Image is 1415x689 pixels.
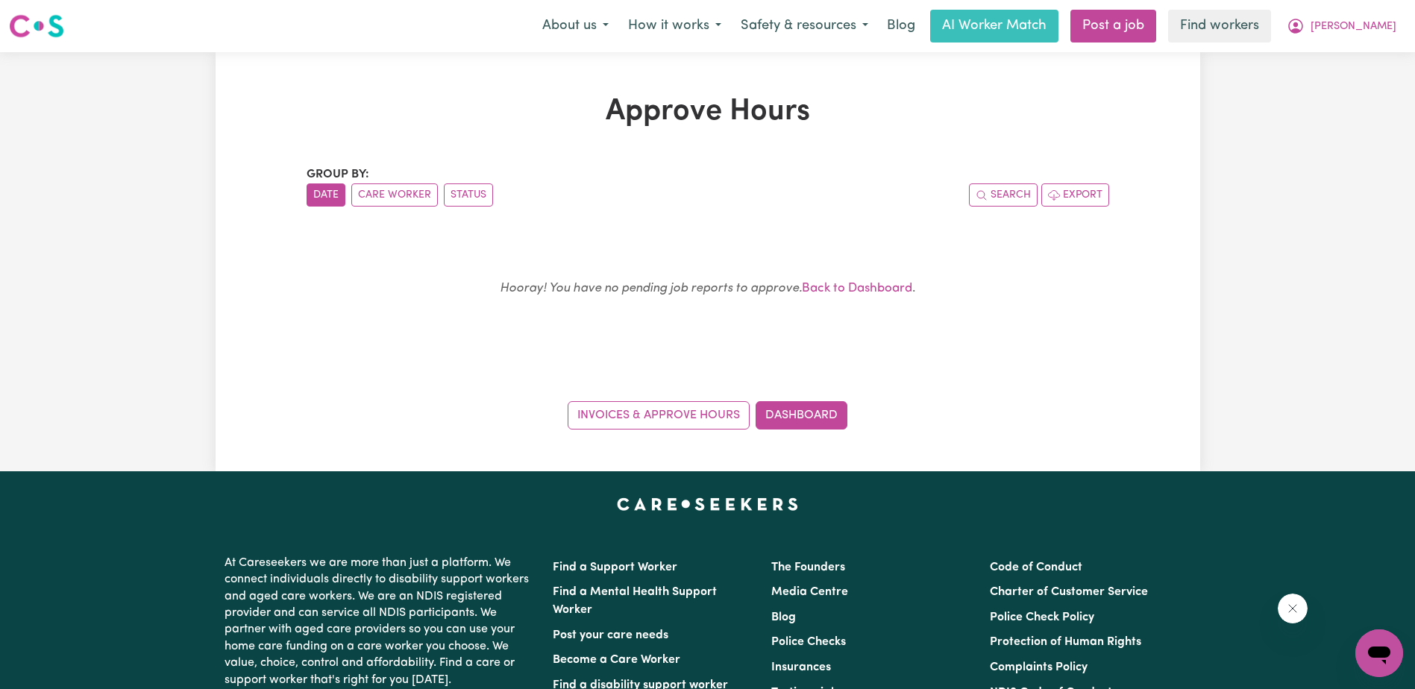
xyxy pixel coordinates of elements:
a: The Founders [771,561,845,573]
a: Complaints Policy [990,661,1088,673]
a: AI Worker Match [930,10,1058,43]
button: sort invoices by paid status [444,183,493,207]
a: Find a Mental Health Support Worker [553,586,717,616]
a: Become a Care Worker [553,654,680,666]
button: My Account [1277,10,1406,42]
a: Find workers [1168,10,1271,43]
span: Need any help? [9,10,90,22]
a: Police Checks [771,636,846,648]
a: Post your care needs [553,629,668,641]
button: About us [533,10,618,42]
a: Careseekers home page [617,498,798,510]
a: Protection of Human Rights [990,636,1141,648]
a: Invoices & Approve Hours [568,401,750,430]
button: Search [969,183,1038,207]
button: sort invoices by care worker [351,183,438,207]
a: Careseekers logo [9,9,64,43]
small: . [500,282,915,295]
a: Charter of Customer Service [990,586,1148,598]
a: Insurances [771,661,831,673]
a: Media Centre [771,586,848,598]
a: Blog [878,10,924,43]
iframe: Button to launch messaging window [1355,629,1403,677]
button: sort invoices by date [307,183,345,207]
span: Group by: [307,169,369,180]
h1: Approve Hours [307,94,1109,130]
a: Police Check Policy [990,611,1094,623]
iframe: Close message [1278,594,1308,623]
button: Export [1041,183,1109,207]
a: Post a job [1070,10,1156,43]
img: Careseekers logo [9,13,64,40]
a: Find a Support Worker [553,561,677,573]
span: [PERSON_NAME] [1311,19,1396,35]
em: Hooray! You have no pending job reports to approve. [500,282,802,295]
button: How it works [618,10,731,42]
button: Safety & resources [731,10,878,42]
a: Back to Dashboard [802,282,912,295]
a: Dashboard [756,401,847,430]
a: Code of Conduct [990,561,1082,573]
a: Blog [771,611,796,623]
